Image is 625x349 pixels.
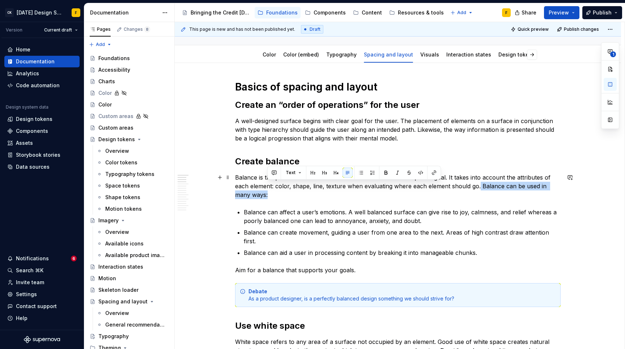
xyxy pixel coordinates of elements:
div: Design system data [6,104,48,110]
a: Overview [94,226,171,238]
div: Components [314,9,346,16]
a: Documentation [4,56,80,67]
a: Design tokens [498,51,535,58]
span: Share [522,9,536,16]
span: This page is new and has not been published yet. [189,26,295,32]
div: Pages [90,26,111,32]
div: General recommendations [105,321,165,328]
a: Motion [87,273,171,284]
strong: Debate [248,288,267,294]
div: F [505,10,507,16]
a: Code automation [4,80,80,91]
div: Changes [124,26,150,32]
div: Imagery [98,217,119,224]
div: Page tree [179,5,447,20]
a: Skeleton loader [87,284,171,296]
button: Add [448,8,475,18]
button: Current draft [41,25,81,35]
div: Spacing and layout [98,298,148,305]
a: Color [87,99,171,110]
p: Aim for a balance that supports your goals. [235,266,561,274]
button: Help [4,312,80,324]
a: Assets [4,137,80,149]
span: Current draft [44,27,72,33]
button: Share [511,6,541,19]
a: Available product imagery [94,249,171,261]
button: Contact support [4,300,80,312]
div: Assets [16,139,33,147]
a: Space tokens [94,180,171,192]
span: Draft [310,26,320,32]
span: Preview [549,9,569,16]
a: Settings [4,289,80,300]
a: Custom areas [87,110,171,122]
button: Search ⌘K [4,265,80,276]
a: Overview [94,307,171,319]
div: Motion [98,275,116,282]
div: Invite team [16,279,44,286]
div: Resources & tools [398,9,444,16]
p: Balance is the placement of elements on a surface to achieve a specific goal. It takes into accou... [235,173,561,199]
div: Overview [105,310,129,317]
div: Bringing the Credit [DATE] brand to life across products [191,9,250,16]
a: Imagery [87,215,171,226]
svg: Supernova Logo [24,336,60,343]
div: Content [362,9,382,16]
a: Data sources [4,161,80,173]
div: Interaction states [98,263,143,270]
a: Components [4,125,80,137]
a: Spacing and layout [87,296,171,307]
button: Publish changes [555,24,602,34]
a: Motion tokens [94,203,171,215]
a: Design tokens [87,134,171,145]
div: Help [16,315,27,322]
div: Design tokens [16,115,52,123]
a: Available icons [94,238,171,249]
div: Visuals [417,47,442,62]
p: Balance can affect a user’s emotions. A well balanced surface can give rise to joy, calmness, and... [244,208,561,225]
button: Preview [544,6,579,19]
div: Color [260,47,279,62]
div: Components [16,127,48,135]
h1: Basics of spacing and layout [235,80,561,93]
a: Color [263,51,276,58]
a: Color tokens [94,157,171,168]
a: Visuals [420,51,439,58]
div: Typography [98,333,129,340]
a: Charts [87,76,171,87]
a: Shape tokens [94,192,171,203]
a: Foundations [255,7,301,18]
div: Spacing and layout [361,47,416,62]
div: Foundations [266,9,298,16]
a: Content [350,7,385,18]
button: Publish [582,6,622,19]
a: Color [87,87,171,99]
div: Code automation [16,82,60,89]
div: Analytics [16,70,39,77]
span: Add [457,10,466,16]
div: Custom areas [98,124,133,131]
div: Documentation [90,9,158,16]
div: Accessibility [98,66,130,73]
p: A well-designed surface begins with clear goal for the user. The placement of elements on a surfa... [235,117,561,143]
div: Storybook stories [16,151,60,159]
a: Overview [94,145,171,157]
span: Publish [593,9,612,16]
a: General recommendations [94,319,171,331]
p: Balance can aid a user in processing content by breaking it into manageable chunks. [244,248,561,257]
div: Available icons [105,240,144,247]
p: Balance can create movement, guiding a user from one area to the next. Areas of high contrast dra... [244,228,561,245]
div: Home [16,46,30,53]
a: Accessibility [87,64,171,76]
div: Documentation [16,58,55,65]
a: Home [4,44,80,55]
span: Publish changes [564,26,599,32]
a: Typography [326,51,357,58]
div: Available product imagery [105,252,165,259]
div: Data sources [16,163,50,171]
span: 8 [144,26,150,32]
div: [DATE] Design System [17,9,63,16]
button: Notifications6 [4,253,80,264]
div: Skeleton loader [98,286,139,294]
